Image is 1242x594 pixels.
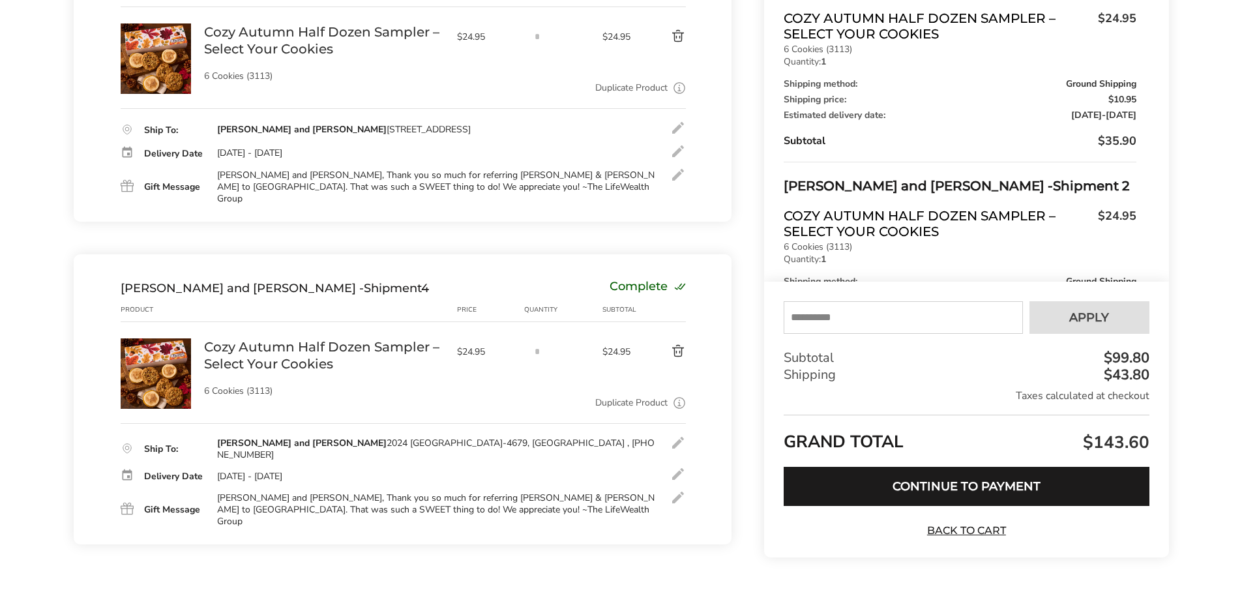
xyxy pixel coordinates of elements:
[217,471,282,483] div: [DATE] - [DATE]
[784,111,1136,120] div: Estimated delivery date:
[784,57,1136,67] p: Quantity:
[784,45,1136,54] p: 6 Cookies (3113)
[821,253,826,265] strong: 1
[144,505,204,514] div: Gift Message
[144,472,204,481] div: Delivery Date
[1071,111,1136,120] span: -
[784,243,1136,252] p: 6 Cookies (3113)
[821,55,826,68] strong: 1
[144,445,204,454] div: Ship To:
[784,389,1149,404] div: Taxes calculated at checkout
[524,338,550,364] input: Quantity input
[784,208,1091,239] span: Cozy Autumn Half Dozen Sampler – Select Your Cookies
[784,178,1053,194] span: [PERSON_NAME] and [PERSON_NAME] -
[457,304,525,315] div: Price
[121,338,191,409] img: Cozy Autumn Half Dozen Sampler – Select Your Cookies
[217,123,387,136] strong: [PERSON_NAME] and [PERSON_NAME]
[784,367,1149,384] div: Shipping
[610,281,686,295] div: Complete
[144,149,204,158] div: Delivery Date
[1106,109,1136,121] span: [DATE]
[602,31,640,43] span: $24.95
[1098,133,1136,149] span: $35.90
[204,338,444,372] a: Cozy Autumn Half Dozen Sampler – Select Your Cookies
[524,304,602,315] div: Quantity
[640,344,686,359] button: Delete product
[217,492,657,528] div: [PERSON_NAME] and [PERSON_NAME], Thank you so much for referring [PERSON_NAME] & [PERSON_NAME] to...
[421,281,429,295] span: 4
[1101,351,1149,366] div: $99.80
[217,124,471,136] div: [STREET_ADDRESS]
[602,304,640,315] div: Subtotal
[784,95,1136,104] div: Shipping price:
[784,415,1149,458] div: GRAND TOTAL
[217,438,657,461] div: 2024 [GEOGRAPHIC_DATA]-4679, [GEOGRAPHIC_DATA] , [PHONE_NUMBER]
[204,23,444,57] a: Cozy Autumn Half Dozen Sampler – Select Your Cookies
[121,281,429,295] div: Shipment
[595,81,668,95] a: Duplicate Product
[204,72,444,81] p: 6 Cookies (3113)
[1101,368,1149,383] div: $43.80
[1091,10,1136,38] span: $24.95
[217,437,387,449] strong: [PERSON_NAME] and [PERSON_NAME]
[784,175,1136,197] div: Shipment 2
[784,10,1091,42] span: Cozy Autumn Half Dozen Sampler – Select Your Cookies
[595,396,668,410] a: Duplicate Product
[121,23,191,35] a: Cozy Autumn Half Dozen Sampler – Select Your Cookies
[602,346,640,358] span: $24.95
[121,338,191,350] a: Cozy Autumn Half Dozen Sampler – Select Your Cookies
[524,23,550,50] input: Quantity input
[784,277,1136,286] div: Shipping method:
[121,304,204,315] div: Product
[217,147,282,159] div: [DATE] - [DATE]
[784,80,1136,89] div: Shipping method:
[784,467,1149,506] button: Continue to Payment
[1091,208,1136,236] span: $24.95
[784,133,1136,149] div: Subtotal
[457,31,518,43] span: $24.95
[784,350,1149,367] div: Subtotal
[784,208,1136,239] a: Cozy Autumn Half Dozen Sampler – Select Your Cookies$24.95
[144,126,204,135] div: Ship To:
[784,255,1136,264] p: Quantity:
[1108,95,1136,104] span: $10.95
[640,29,686,44] button: Delete product
[121,281,364,295] span: [PERSON_NAME] and [PERSON_NAME] -
[784,10,1136,42] a: Cozy Autumn Half Dozen Sampler – Select Your Cookies$24.95
[921,524,1012,538] a: Back to Cart
[1069,312,1109,324] span: Apply
[121,23,191,94] img: Cozy Autumn Half Dozen Sampler – Select Your Cookies
[457,346,518,358] span: $24.95
[204,387,444,396] p: 6 Cookies (3113)
[1066,80,1136,89] span: Ground Shipping
[1071,109,1102,121] span: [DATE]
[1066,277,1136,286] span: Ground Shipping
[217,170,657,205] div: [PERSON_NAME] and [PERSON_NAME], Thank you so much for referring [PERSON_NAME] & [PERSON_NAME] to...
[1029,302,1149,334] button: Apply
[1080,431,1149,454] span: $143.60
[144,183,204,192] div: Gift Message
